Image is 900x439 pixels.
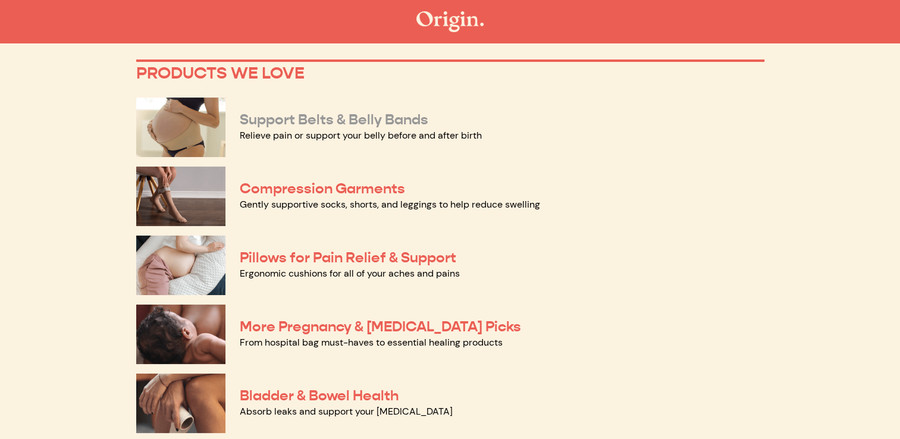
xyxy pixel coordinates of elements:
img: Bladder & Bowel Health [136,374,225,433]
a: Ergonomic cushions for all of your aches and pains [240,267,460,280]
a: Compression Garments [240,180,405,197]
img: Compression Garments [136,167,225,226]
p: PRODUCTS WE LOVE [136,63,764,83]
a: Support Belts & Belly Bands [240,111,428,128]
img: The Origin Shop [416,11,484,32]
img: Support Belts & Belly Bands [136,98,225,157]
a: Gently supportive socks, shorts, and leggings to help reduce swelling [240,198,540,211]
a: More Pregnancy & [MEDICAL_DATA] Picks [240,318,521,335]
a: Pillows for Pain Relief & Support [240,249,456,266]
a: Relieve pain or support your belly before and after birth [240,129,482,142]
img: More Pregnancy & Postpartum Picks [136,305,225,364]
a: From hospital bag must-haves to essential healing products [240,336,503,349]
a: Bladder & Bowel Health [240,387,399,404]
a: Absorb leaks and support your [MEDICAL_DATA] [240,405,453,418]
img: Pillows for Pain Relief & Support [136,236,225,295]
